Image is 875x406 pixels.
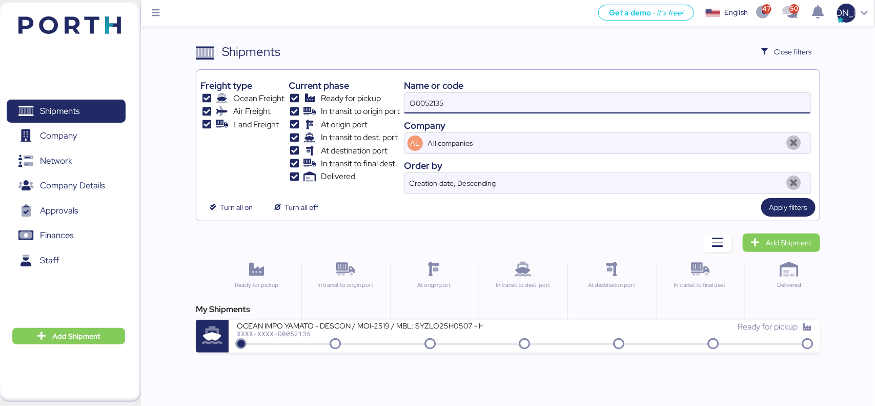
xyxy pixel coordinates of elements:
[196,303,820,316] div: My Shipments
[7,249,126,273] a: Staff
[321,92,381,105] span: Ready for pickup
[233,119,279,131] span: Land Freight
[40,253,59,268] span: Staff
[404,79,811,92] div: Name or code
[321,145,388,157] span: At destination port
[743,234,820,252] a: Add Shipment
[233,105,271,118] span: Air Freight
[572,281,652,289] div: At destination port
[216,281,296,289] div: Ready for pickup
[321,119,368,131] span: At origin port
[237,321,483,330] div: OCEAN IMPO YAMATO - DESCON / MOI-2519 / MBL: SYZLO25H0507 - HBL: VARIOS / LCL
[483,281,563,289] div: In transit to dest. port
[411,138,420,149] span: AL
[321,158,397,170] span: In transit to final dest.
[321,105,400,118] span: In transit to origin port
[404,159,811,172] div: Order by
[233,92,284,105] span: Ocean Freight
[724,7,748,18] div: English
[766,237,812,249] span: Add Shipment
[265,198,327,217] button: Turn all off
[12,328,125,344] button: Add Shipment
[289,79,400,92] div: Current phase
[395,281,474,289] div: At origin port
[7,124,126,148] a: Company
[754,43,820,61] button: Close filters
[285,201,319,214] span: Turn all off
[222,43,280,61] div: Shipments
[237,330,483,337] div: XXXX-XXXX-O0052135
[769,201,807,214] span: Apply filters
[321,131,398,144] span: In transit to dest. port
[738,321,798,332] span: Ready for pickup
[7,224,126,247] a: Finances
[749,281,829,289] div: Delivered
[220,201,253,214] span: Turn all on
[40,128,77,143] span: Company
[40,203,78,218] span: Approvals
[7,149,126,173] a: Network
[200,198,261,217] button: Turn all on
[7,199,126,223] a: Approvals
[306,281,385,289] div: In transit to origin port
[200,79,284,92] div: Freight type
[321,170,355,183] span: Delivered
[661,281,740,289] div: In transit to final dest.
[761,198,816,217] button: Apply filters
[147,5,165,22] button: Menu
[7,100,126,123] a: Shipments
[40,104,79,119] span: Shipments
[52,330,100,342] span: Add Shipment
[7,174,126,198] a: Company Details
[775,46,812,58] span: Close filters
[426,133,782,153] input: AL
[40,153,72,168] span: Network
[40,178,105,193] span: Company Details
[40,228,73,243] span: Finances
[404,119,811,132] div: Company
